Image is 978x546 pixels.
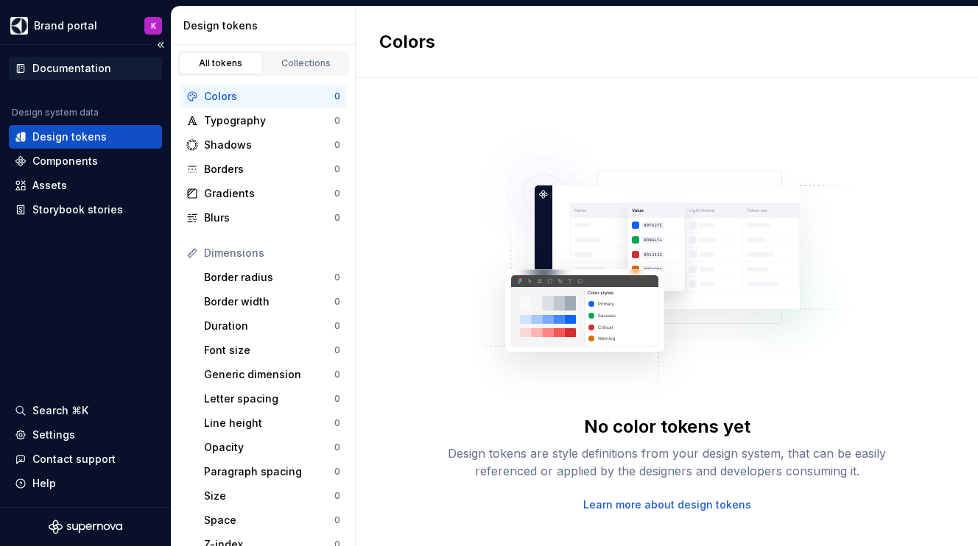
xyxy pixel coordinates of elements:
div: Design system data [12,107,99,118]
svg: Supernova Logo [49,520,122,534]
div: Space [204,513,334,528]
div: Border radius [204,270,334,285]
div: Design tokens [32,130,107,144]
div: Documentation [32,61,111,76]
div: Letter spacing [204,391,334,406]
a: Size0 [198,484,346,508]
div: 0 [334,212,340,224]
div: Blurs [204,210,334,225]
a: Settings [9,423,162,447]
div: Contact support [32,452,116,467]
a: Blurs0 [180,206,346,230]
div: 0 [334,490,340,502]
div: Typography [204,113,334,128]
a: Shadows0 [180,133,346,157]
button: Collapse sidebar [150,35,171,55]
div: 0 [334,296,340,308]
a: Line height0 [198,411,346,435]
button: Help [9,472,162,495]
div: Help [32,476,56,491]
div: 0 [334,466,340,478]
div: Storybook stories [32,202,123,217]
div: Assets [32,178,67,193]
div: Opacity [204,440,334,455]
a: Storybook stories [9,198,162,221]
a: Letter spacing0 [198,387,346,411]
div: Line height [204,416,334,430]
div: 0 [334,163,340,175]
a: Borders0 [180,157,346,181]
div: Generic dimension [204,367,334,382]
a: Duration0 [198,314,346,338]
button: Contact support [9,447,162,471]
h2: Colors [379,30,435,54]
a: Paragraph spacing0 [198,460,346,483]
img: 1131f18f-9b94-42a4-847a-eabb54481545.png [10,17,28,35]
button: Brand portalK [3,10,168,41]
div: 0 [334,514,340,526]
div: Design tokens are style definitions from your design system, that can be easily referenced or app... [432,444,903,480]
div: Search ⌘K [32,403,88,418]
a: Assets [9,174,162,197]
div: 0 [334,115,340,127]
div: 0 [334,369,340,380]
div: Dimensions [204,246,340,260]
button: Search ⌘K [9,399,162,422]
a: Generic dimension0 [198,363,346,386]
a: Gradients0 [180,182,346,205]
div: Brand portal [34,18,97,33]
a: Design tokens [9,125,162,149]
div: 0 [334,272,340,283]
a: Space0 [198,508,346,532]
div: 0 [334,393,340,405]
div: Size [204,489,334,503]
div: Shadows [204,138,334,152]
a: Components [9,149,162,173]
div: Colors [204,89,334,104]
div: Design tokens [183,18,349,33]
div: Paragraph spacing [204,464,334,479]
div: 0 [334,188,340,199]
div: 0 [334,139,340,151]
a: Border radius0 [198,266,346,289]
div: Font size [204,343,334,358]
div: 0 [334,91,340,102]
a: Typography0 [180,109,346,132]
a: Border width0 [198,290,346,313]
a: Documentation [9,57,162,80]
div: Components [32,154,98,169]
div: 0 [334,442,340,453]
div: No color tokens yet [584,415,750,439]
div: All tokens [184,57,258,69]
div: 0 [334,417,340,429]
div: 0 [334,320,340,332]
a: Learn more about design tokens [583,497,751,512]
div: Borders [204,162,334,177]
div: Gradients [204,186,334,201]
a: Opacity0 [198,436,346,459]
div: Duration [204,319,334,333]
div: 0 [334,344,340,356]
a: Colors0 [180,85,346,108]
div: Collections [270,57,343,69]
div: K [151,20,156,32]
div: Border width [204,294,334,309]
div: Settings [32,428,75,442]
a: Font size0 [198,338,346,362]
